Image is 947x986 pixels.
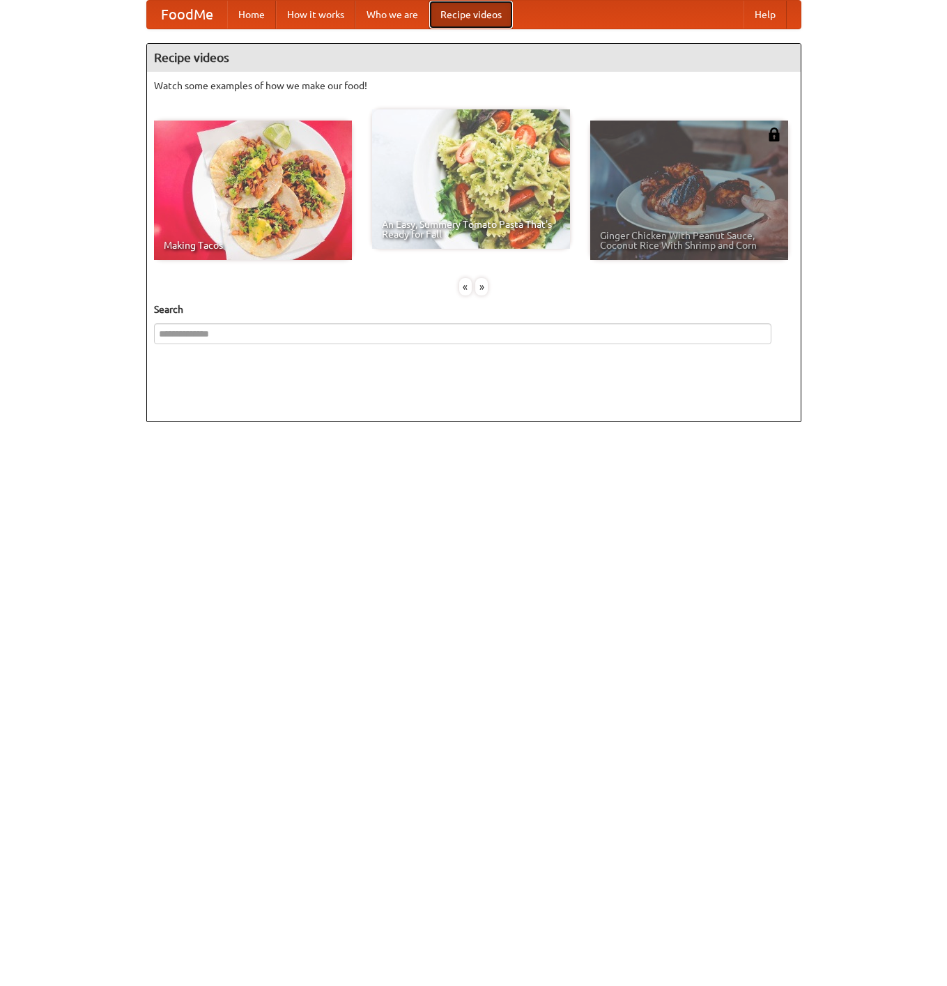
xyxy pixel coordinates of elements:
h4: Recipe videos [147,44,801,72]
img: 483408.png [767,128,781,141]
a: Home [227,1,276,29]
a: An Easy, Summery Tomato Pasta That's Ready for Fall [372,109,570,249]
p: Watch some examples of how we make our food! [154,79,794,93]
span: An Easy, Summery Tomato Pasta That's Ready for Fall [382,219,560,239]
a: Making Tacos [154,121,352,260]
a: Help [744,1,787,29]
div: » [475,278,488,295]
a: Who we are [355,1,429,29]
div: « [459,278,472,295]
a: Recipe videos [429,1,513,29]
h5: Search [154,302,794,316]
span: Making Tacos [164,240,342,250]
a: How it works [276,1,355,29]
a: FoodMe [147,1,227,29]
